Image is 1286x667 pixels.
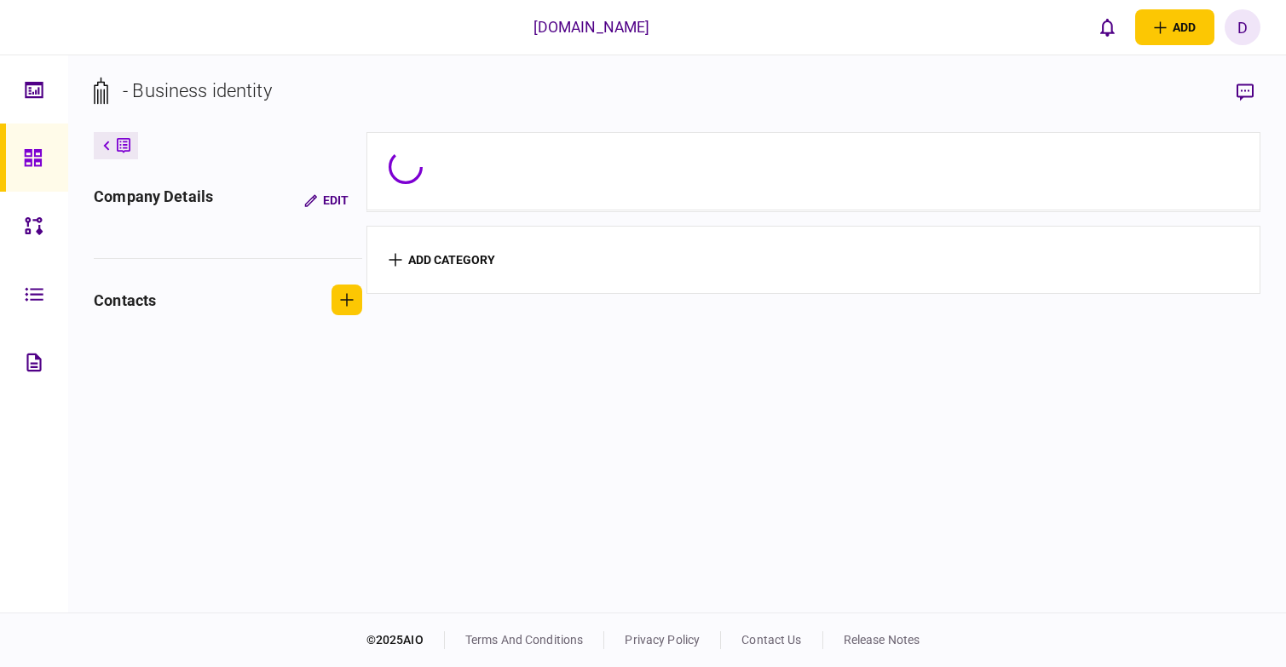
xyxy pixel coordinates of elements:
div: - Business identity [123,77,272,105]
button: open notifications list [1089,9,1125,45]
a: contact us [741,633,801,647]
div: [DOMAIN_NAME] [533,16,650,38]
button: open adding identity options [1135,9,1214,45]
button: add category [389,253,495,267]
a: release notes [844,633,920,647]
button: D [1225,9,1260,45]
a: terms and conditions [465,633,584,647]
div: © 2025 AIO [366,631,445,649]
a: privacy policy [625,633,700,647]
button: Edit [291,185,362,216]
div: company details [94,185,213,216]
div: contacts [94,289,156,312]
